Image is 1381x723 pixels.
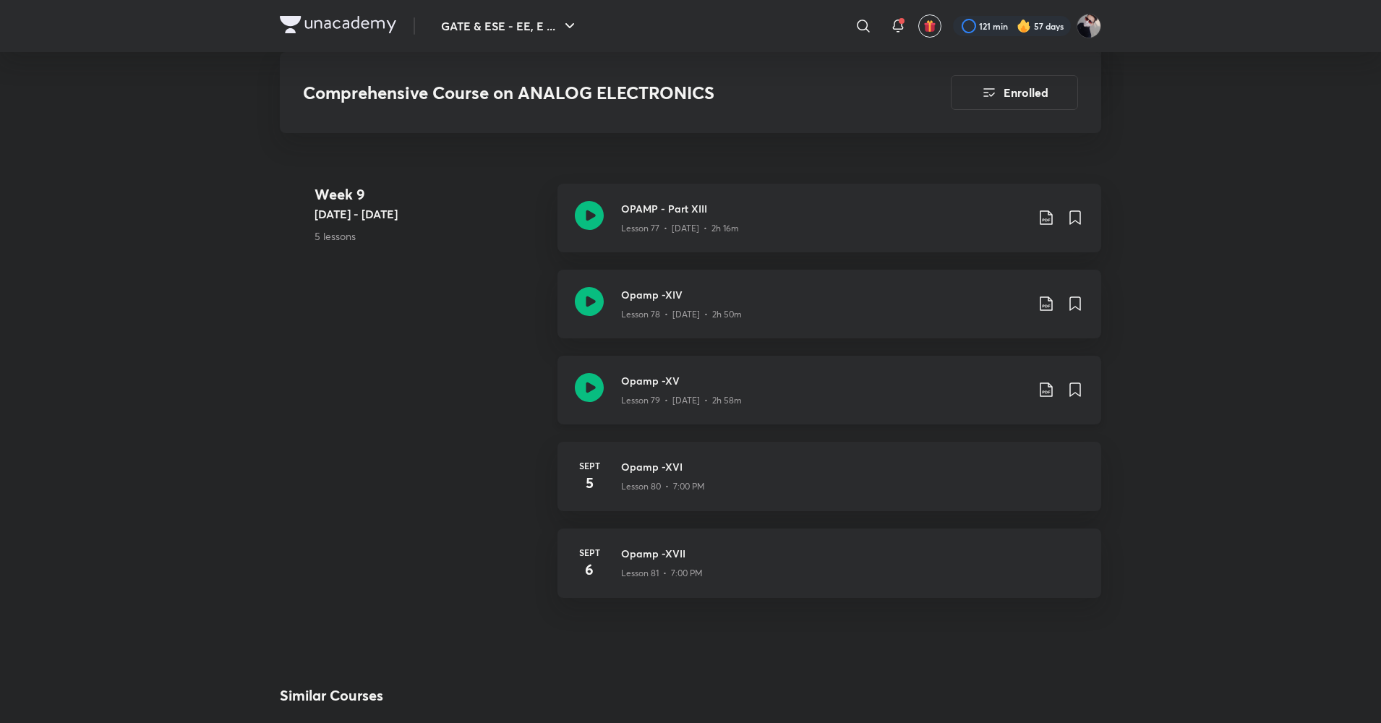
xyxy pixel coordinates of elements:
[621,308,742,321] p: Lesson 78 • [DATE] • 2h 50m
[557,529,1101,615] a: Sept6Opamp -XVIILesson 81 • 7:00 PM
[315,228,546,244] p: 5 lessons
[621,394,742,407] p: Lesson 79 • [DATE] • 2h 58m
[303,82,869,103] h3: Comprehensive Course on ANALOG ELECTRONICS
[621,480,705,493] p: Lesson 80 • 7:00 PM
[621,222,739,235] p: Lesson 77 • [DATE] • 2h 16m
[951,75,1078,110] button: Enrolled
[315,205,546,223] h5: [DATE] - [DATE]
[280,16,396,33] img: Company Logo
[557,442,1101,529] a: Sept5Opamp -XVILesson 80 • 7:00 PM
[923,20,936,33] img: avatar
[575,472,604,494] h4: 5
[557,270,1101,356] a: Opamp -XIVLesson 78 • [DATE] • 2h 50m
[575,459,604,472] h6: Sept
[918,14,941,38] button: avatar
[315,184,546,205] h4: Week 9
[621,567,703,580] p: Lesson 81 • 7:00 PM
[1017,19,1031,33] img: streak
[280,685,383,706] h2: Similar Courses
[557,356,1101,442] a: Opamp -XVLesson 79 • [DATE] • 2h 58m
[557,184,1101,270] a: OPAMP - Part XIIILesson 77 • [DATE] • 2h 16m
[1077,14,1101,38] img: Ashutosh Tripathi
[575,546,604,559] h6: Sept
[621,373,1026,388] h3: Opamp -XV
[280,16,396,37] a: Company Logo
[621,287,1026,302] h3: Opamp -XIV
[621,459,1084,474] h3: Opamp -XVI
[575,559,604,581] h4: 6
[621,546,1084,561] h3: Opamp -XVII
[432,12,587,40] button: GATE & ESE - EE, E ...
[621,201,1026,216] h3: OPAMP - Part XIII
